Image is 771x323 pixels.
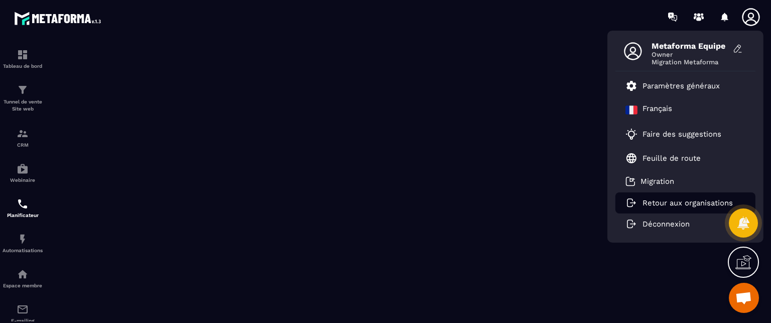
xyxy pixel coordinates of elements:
[642,198,733,207] p: Retour aux organisations
[17,128,29,140] img: formation
[3,98,43,113] p: Tunnel de vente Site web
[625,128,733,140] a: Faire des suggestions
[642,104,672,116] p: Français
[3,155,43,190] a: automationsautomationsWebinaire
[17,163,29,175] img: automations
[729,283,759,313] div: Ouvrir le chat
[625,80,720,92] a: Paramètres généraux
[3,190,43,226] a: schedulerschedulerPlanificateur
[642,154,701,163] p: Feuille de route
[3,212,43,218] p: Planificateur
[3,76,43,120] a: formationformationTunnel de vente Site web
[625,198,733,207] a: Retour aux organisations
[3,261,43,296] a: automationsautomationsEspace membre
[3,142,43,148] p: CRM
[14,9,104,28] img: logo
[625,176,674,186] a: Migration
[3,177,43,183] p: Webinaire
[17,268,29,280] img: automations
[17,49,29,61] img: formation
[652,41,727,51] span: Metaforma Equipe
[3,120,43,155] a: formationformationCRM
[642,220,690,229] p: Déconnexion
[3,41,43,76] a: formationformationTableau de bord
[652,58,727,66] span: Migration Metaforma
[17,198,29,210] img: scheduler
[3,63,43,69] p: Tableau de bord
[3,283,43,288] p: Espace membre
[3,248,43,253] p: Automatisations
[640,177,674,186] p: Migration
[652,51,727,58] span: Owner
[3,226,43,261] a: automationsautomationsAutomatisations
[625,152,701,164] a: Feuille de route
[642,130,721,139] p: Faire des suggestions
[642,81,720,90] p: Paramètres généraux
[17,84,29,96] img: formation
[17,303,29,315] img: email
[17,233,29,245] img: automations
